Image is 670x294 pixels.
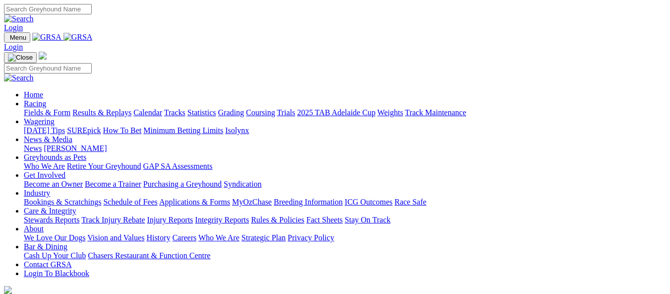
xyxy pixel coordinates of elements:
[24,269,89,278] a: Login To Blackbook
[24,233,85,242] a: We Love Our Dogs
[103,126,142,135] a: How To Bet
[195,216,249,224] a: Integrity Reports
[4,43,23,51] a: Login
[297,108,375,117] a: 2025 TAB Adelaide Cup
[232,198,272,206] a: MyOzChase
[198,233,240,242] a: Who We Are
[277,108,295,117] a: Trials
[8,54,33,62] img: Close
[39,52,47,60] img: logo-grsa-white.png
[345,216,390,224] a: Stay On Track
[242,233,286,242] a: Strategic Plan
[24,108,666,117] div: Racing
[24,99,46,108] a: Racing
[85,180,141,188] a: Become a Trainer
[24,90,43,99] a: Home
[187,108,216,117] a: Statistics
[24,126,65,135] a: [DATE] Tips
[133,108,162,117] a: Calendar
[225,126,249,135] a: Isolynx
[24,144,666,153] div: News & Media
[24,162,65,170] a: Who We Are
[24,260,71,269] a: Contact GRSA
[288,233,334,242] a: Privacy Policy
[24,126,666,135] div: Wagering
[224,180,261,188] a: Syndication
[24,189,50,197] a: Industry
[159,198,230,206] a: Applications & Forms
[24,153,86,161] a: Greyhounds as Pets
[218,108,244,117] a: Grading
[88,251,210,260] a: Chasers Restaurant & Function Centre
[246,108,275,117] a: Coursing
[4,63,92,73] input: Search
[32,33,61,42] img: GRSA
[24,251,666,260] div: Bar & Dining
[143,126,223,135] a: Minimum Betting Limits
[24,144,42,152] a: News
[377,108,403,117] a: Weights
[4,23,23,32] a: Login
[274,198,343,206] a: Breeding Information
[24,242,67,251] a: Bar & Dining
[63,33,93,42] img: GRSA
[172,233,196,242] a: Careers
[67,162,141,170] a: Retire Your Greyhound
[24,162,666,171] div: Greyhounds as Pets
[394,198,426,206] a: Race Safe
[251,216,305,224] a: Rules & Policies
[24,251,86,260] a: Cash Up Your Club
[24,216,666,224] div: Care & Integrity
[24,224,44,233] a: About
[103,198,157,206] a: Schedule of Fees
[24,198,101,206] a: Bookings & Scratchings
[87,233,144,242] a: Vision and Values
[4,32,30,43] button: Toggle navigation
[24,216,79,224] a: Stewards Reports
[4,286,12,294] img: logo-grsa-white.png
[143,162,213,170] a: GAP SA Assessments
[24,117,55,126] a: Wagering
[24,180,83,188] a: Become an Owner
[164,108,185,117] a: Tracks
[4,73,34,82] img: Search
[10,34,26,41] span: Menu
[24,233,666,242] div: About
[24,180,666,189] div: Get Involved
[67,126,101,135] a: SUREpick
[24,135,72,144] a: News & Media
[4,4,92,14] input: Search
[24,207,76,215] a: Care & Integrity
[24,108,70,117] a: Fields & Form
[146,233,170,242] a: History
[143,180,222,188] a: Purchasing a Greyhound
[306,216,343,224] a: Fact Sheets
[4,52,37,63] button: Toggle navigation
[4,14,34,23] img: Search
[72,108,131,117] a: Results & Replays
[345,198,392,206] a: ICG Outcomes
[405,108,466,117] a: Track Maintenance
[24,171,65,179] a: Get Involved
[81,216,145,224] a: Track Injury Rebate
[44,144,107,152] a: [PERSON_NAME]
[24,198,666,207] div: Industry
[147,216,193,224] a: Injury Reports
